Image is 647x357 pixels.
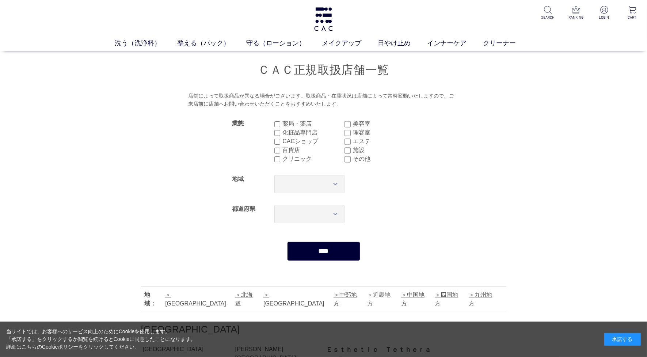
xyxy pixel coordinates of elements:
label: 都道府県 [232,206,256,212]
label: 理容室 [353,128,415,137]
a: 中部地方 [334,292,357,307]
div: 当サイトでは、お客様へのサービス向上のためにCookieを使用します。 「承諾する」をクリックするか閲覧を続けるとCookieに同意したことになります。 詳細はこちらの をクリックしてください。 [6,328,196,351]
label: 地域 [232,176,244,182]
a: 日やけ止め [378,38,427,48]
a: SEARCH [539,6,557,20]
a: CART [623,6,641,20]
a: RANKING [567,6,585,20]
a: 洗う（洗浄料） [115,38,177,48]
a: クリーナー [483,38,532,48]
a: 中国地方 [401,292,425,307]
p: RANKING [567,15,585,20]
a: 整える（パック） [177,38,246,48]
label: 化粧品専門店 [282,128,344,137]
div: 承諾する [604,333,641,346]
label: 施設 [353,146,415,155]
div: 地域： [145,290,162,308]
h1: ＣＡＣ正規取扱店舗一覧 [141,62,506,78]
a: Cookieポリシー [42,344,79,350]
div: 店舗によって取扱商品が異なる場合がございます。取扱商品・在庫状況は店舗によって常時変動いたしますので、ご来店前に店舗へお問い合わせいただくことをおすすめいたします。 [188,92,459,108]
a: 近畿地方 [367,292,391,307]
label: 美容室 [353,119,415,128]
img: logo [313,7,334,31]
label: CACショップ [282,137,344,146]
a: 北海道 [235,292,253,307]
a: [GEOGRAPHIC_DATA] [263,292,324,307]
a: 四国地方 [435,292,458,307]
a: [GEOGRAPHIC_DATA] [165,292,226,307]
label: その他 [353,155,415,163]
a: インナーケア [427,38,483,48]
p: CART [623,15,641,20]
label: 薬局・薬店 [282,119,344,128]
p: SEARCH [539,15,557,20]
label: 百貨店 [282,146,344,155]
label: 業態 [232,120,244,126]
a: 守る（ローション） [246,38,322,48]
a: LOGIN [595,6,613,20]
label: クリニック [282,155,344,163]
label: エステ [353,137,415,146]
p: LOGIN [595,15,613,20]
a: 九州地方 [469,292,492,307]
a: メイクアップ [322,38,378,48]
